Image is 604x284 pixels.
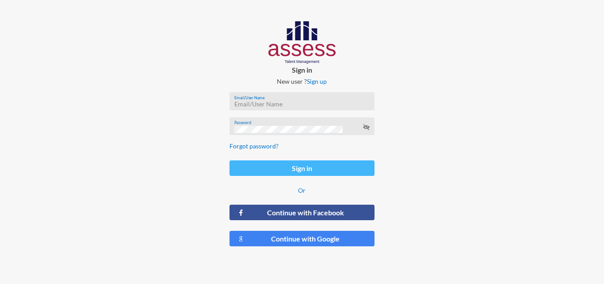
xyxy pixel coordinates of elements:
p: New user ? [222,78,381,85]
a: Sign up [307,78,327,85]
img: AssessLogoo.svg [268,21,336,64]
a: Forgot password? [229,142,279,150]
button: Sign in [229,160,374,176]
input: Email/User Name [234,101,370,108]
p: Sign in [222,66,381,74]
p: Or [229,187,374,194]
button: Continue with Google [229,231,374,246]
button: Continue with Facebook [229,205,374,220]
